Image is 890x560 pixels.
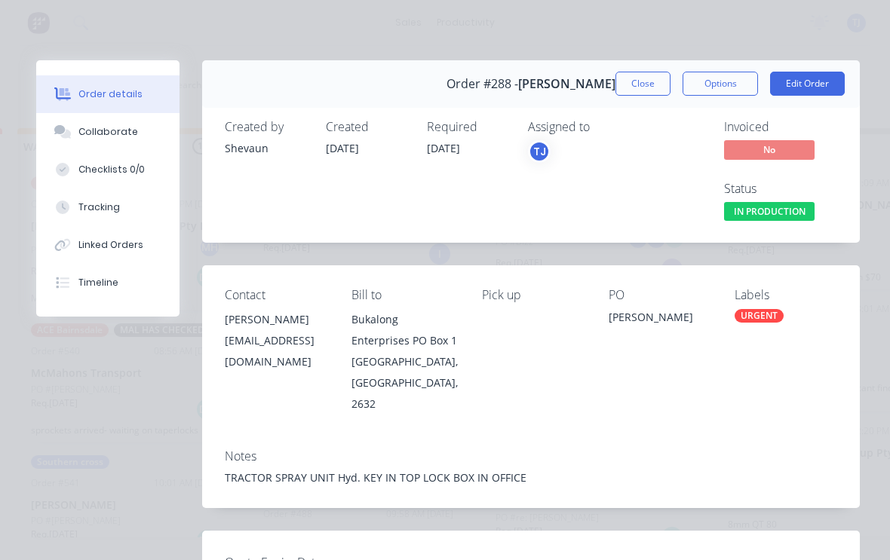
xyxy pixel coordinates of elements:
[78,276,118,289] div: Timeline
[609,288,711,302] div: PO
[615,72,671,96] button: Close
[36,264,180,301] button: Timeline
[351,288,458,302] div: Bill to
[326,141,359,155] span: [DATE]
[528,140,551,163] button: TJ
[724,140,815,159] span: No
[351,351,458,415] div: [GEOGRAPHIC_DATA], [GEOGRAPHIC_DATA], 2632
[36,113,180,151] button: Collaborate
[225,470,837,485] div: TRACTOR SPRAY UNIT Hyd. KEY IN TOP LOCK BOX IN OFFICE
[735,309,784,323] div: URGENT
[427,120,510,134] div: Required
[735,288,837,302] div: Labels
[351,309,458,351] div: Bukalong Enterprises PO Box 1
[683,72,758,96] button: Options
[528,120,679,134] div: Assigned to
[225,140,308,156] div: Shevaun
[225,449,837,464] div: Notes
[78,125,138,139] div: Collaborate
[609,309,711,330] div: [PERSON_NAME]
[724,182,837,196] div: Status
[770,72,845,96] button: Edit Order
[225,309,327,330] div: [PERSON_NAME]
[326,120,409,134] div: Created
[724,202,815,225] button: IN PRODUCTION
[225,330,327,372] div: [EMAIL_ADDRESS][DOMAIN_NAME]
[427,141,460,155] span: [DATE]
[36,75,180,113] button: Order details
[78,87,143,101] div: Order details
[351,309,458,415] div: Bukalong Enterprises PO Box 1[GEOGRAPHIC_DATA], [GEOGRAPHIC_DATA], 2632
[36,151,180,188] button: Checklists 0/0
[78,238,143,252] div: Linked Orders
[482,288,585,302] div: Pick up
[225,309,327,372] div: [PERSON_NAME][EMAIL_ADDRESS][DOMAIN_NAME]
[78,200,120,214] div: Tracking
[36,226,180,264] button: Linked Orders
[78,163,145,176] div: Checklists 0/0
[447,77,518,91] span: Order #288 -
[225,120,308,134] div: Created by
[724,202,815,221] span: IN PRODUCTION
[518,77,615,91] span: [PERSON_NAME]
[724,120,837,134] div: Invoiced
[36,188,180,226] button: Tracking
[225,288,327,302] div: Contact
